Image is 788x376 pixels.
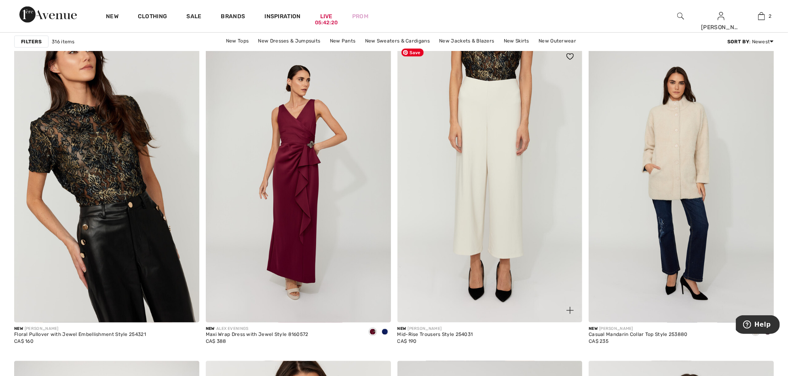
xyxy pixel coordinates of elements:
[701,23,741,32] div: [PERSON_NAME]
[320,12,333,21] a: Live05:42:20
[14,338,34,344] span: CA$ 160
[222,36,253,46] a: New Tops
[727,39,749,45] strong: Sort By
[435,36,498,46] a: New Jackets & Blazers
[566,53,574,60] img: heart_black_full.svg
[264,13,300,21] span: Inspiration
[401,49,424,57] span: Save
[718,12,725,20] a: Sign In
[186,13,201,21] a: Sale
[397,45,583,323] a: Mid-Rise Trousers Style 254031. Vanilla
[589,326,688,332] div: [PERSON_NAME]
[566,307,574,314] img: plus_v2.svg
[138,13,167,21] a: Clothing
[397,338,417,344] span: CA$ 190
[367,326,379,339] div: Wine
[352,12,368,21] a: Prom
[221,13,245,21] a: Brands
[534,36,580,46] a: New Outerwear
[677,11,684,21] img: search the website
[206,338,226,344] span: CA$ 388
[254,36,325,46] a: New Dresses & Jumpsuits
[14,45,199,323] img: Floral Pullover with Jewel Embellishment Style 254321. Navy/gold
[19,6,77,23] img: 1ère Avenue
[397,326,473,332] div: [PERSON_NAME]
[397,332,473,338] div: Mid-Rise Trousers Style 254031
[206,332,308,338] div: Maxi Wrap Dress with Jewel Style 8160572
[326,36,360,46] a: New Pants
[589,338,608,344] span: CA$ 235
[14,326,23,331] span: New
[727,38,774,45] div: : Newest
[397,326,406,331] span: New
[718,11,725,21] img: My Info
[758,11,765,21] img: My Bag
[736,315,780,336] iframe: Opens a widget where you can find more information
[379,326,391,339] div: Royal
[769,13,772,20] span: 2
[21,38,42,45] strong: Filters
[315,19,338,27] div: 05:42:20
[206,326,308,332] div: ALEX EVENINGS
[589,45,774,323] img: Casual Mandarin Collar Top Style 253880. Champagne
[14,326,146,332] div: [PERSON_NAME]
[589,332,688,338] div: Casual Mandarin Collar Top Style 253880
[106,13,118,21] a: New
[206,326,215,331] span: New
[14,332,146,338] div: Floral Pullover with Jewel Embellishment Style 254321
[589,326,598,331] span: New
[500,36,533,46] a: New Skirts
[206,45,391,323] img: Maxi Wrap Dress with Jewel Style 8160572. Wine
[742,11,781,21] a: 2
[52,38,75,45] span: 316 items
[361,36,434,46] a: New Sweaters & Cardigans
